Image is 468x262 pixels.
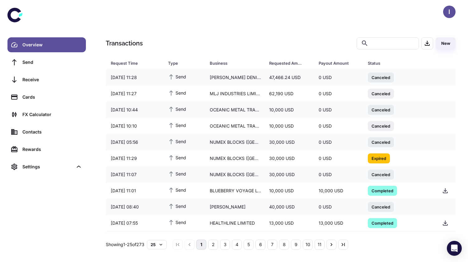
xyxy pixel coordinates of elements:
[314,152,363,164] div: 0 USD
[22,163,73,170] div: Settings
[269,59,303,68] div: Requested Amount
[7,159,86,174] div: Settings
[205,104,264,116] div: OCEANIC METAL TRADING CO.,LTD
[314,72,363,83] div: 0 USD
[22,76,82,83] div: Receive
[368,171,394,177] span: Canceled
[106,152,163,164] div: [DATE] 11:29
[368,187,397,194] span: Completed
[368,90,394,96] span: Canceled
[168,59,202,68] span: Type
[264,136,314,148] div: 30,000 USD
[168,105,186,112] span: Send
[106,72,163,83] div: [DATE] 11:28
[7,142,86,157] a: Rewards
[106,169,163,180] div: [DATE] 11:07
[106,185,163,197] div: [DATE] 11:01
[319,59,353,68] div: Payout Amount
[314,201,363,213] div: 0 USD
[208,240,218,250] button: Go to page 2
[168,203,186,209] span: Send
[106,88,163,100] div: [DATE] 11:27
[168,59,194,68] div: Type
[368,74,394,80] span: Canceled
[314,120,363,132] div: 0 USD
[205,185,264,197] div: BLUEBERRY VOYAGE LTD
[264,185,314,197] div: 10,000 USD
[7,107,86,122] a: FX Calculator
[205,152,264,164] div: NUMEX BLOCKS ([GEOGRAPHIC_DATA]) PVT LTD
[106,120,163,132] div: [DATE] 10:10
[264,201,314,213] div: 40,000 USD
[279,240,289,250] button: Go to page 8
[205,217,264,229] div: HEALTHLINE LIMITED
[205,201,264,213] div: [PERSON_NAME]
[368,59,422,68] div: Status
[196,240,206,250] button: page 1
[22,94,82,101] div: Cards
[106,104,163,116] div: [DATE] 10:44
[368,123,394,129] span: Canceled
[220,240,230,250] button: Go to page 3
[205,88,264,100] div: MLJ INDUSTRIES LIMITED
[314,185,363,197] div: 10,000 USD
[111,59,152,68] div: Request Time
[7,37,86,52] a: Overview
[147,240,167,249] button: 25
[264,152,314,164] div: 30,000 USD
[168,219,186,226] span: Send
[22,41,82,48] div: Overview
[106,39,143,48] h1: Transactions
[106,217,163,229] div: [DATE] 07:55
[338,240,348,250] button: Go to last page
[319,59,361,68] span: Payout Amount
[264,88,314,100] div: 62,190 USD
[22,129,82,135] div: Contacts
[7,90,86,105] a: Cards
[168,186,186,193] span: Send
[314,136,363,148] div: 0 USD
[168,122,186,129] span: Send
[168,89,186,96] span: Send
[106,136,163,148] div: [DATE] 05:56
[368,155,390,161] span: Expired
[232,240,242,250] button: Go to page 4
[264,120,314,132] div: 10,000 USD
[205,120,264,132] div: OCEANIC METAL TRADING CO.,LTD
[255,240,265,250] button: Go to page 6
[269,59,311,68] span: Requested Amount
[168,170,186,177] span: Send
[368,106,394,113] span: Canceled
[443,6,456,18] button: I
[303,240,313,250] button: Go to page 10
[168,73,186,80] span: Send
[22,111,82,118] div: FX Calculator
[291,240,301,250] button: Go to page 9
[267,240,277,250] button: Go to page 7
[264,72,314,83] div: 47,466.24 USD
[106,201,163,213] div: [DATE] 08:40
[22,146,82,153] div: Rewards
[314,169,363,180] div: 0 USD
[205,136,264,148] div: NUMEX BLOCKS ([GEOGRAPHIC_DATA]) PVT LTD
[106,241,144,248] p: Showing 1-25 of 273
[368,139,394,145] span: Canceled
[22,59,82,66] div: Send
[168,154,186,161] span: Send
[172,240,349,250] nav: pagination navigation
[205,72,264,83] div: [PERSON_NAME] DENISSION ([GEOGRAPHIC_DATA]) PRIVATE LTD
[244,240,254,250] button: Go to page 5
[264,217,314,229] div: 13,000 USD
[264,104,314,116] div: 10,000 USD
[168,138,186,145] span: Send
[205,169,264,180] div: NUMEX BLOCKS ([GEOGRAPHIC_DATA]) PVT LTD
[7,124,86,139] a: Contacts
[314,104,363,116] div: 0 USD
[447,241,462,256] div: Open Intercom Messenger
[314,217,363,229] div: 13,000 USD
[368,220,397,226] span: Completed
[315,240,325,250] button: Go to page 11
[7,55,86,70] a: Send
[436,37,456,49] button: New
